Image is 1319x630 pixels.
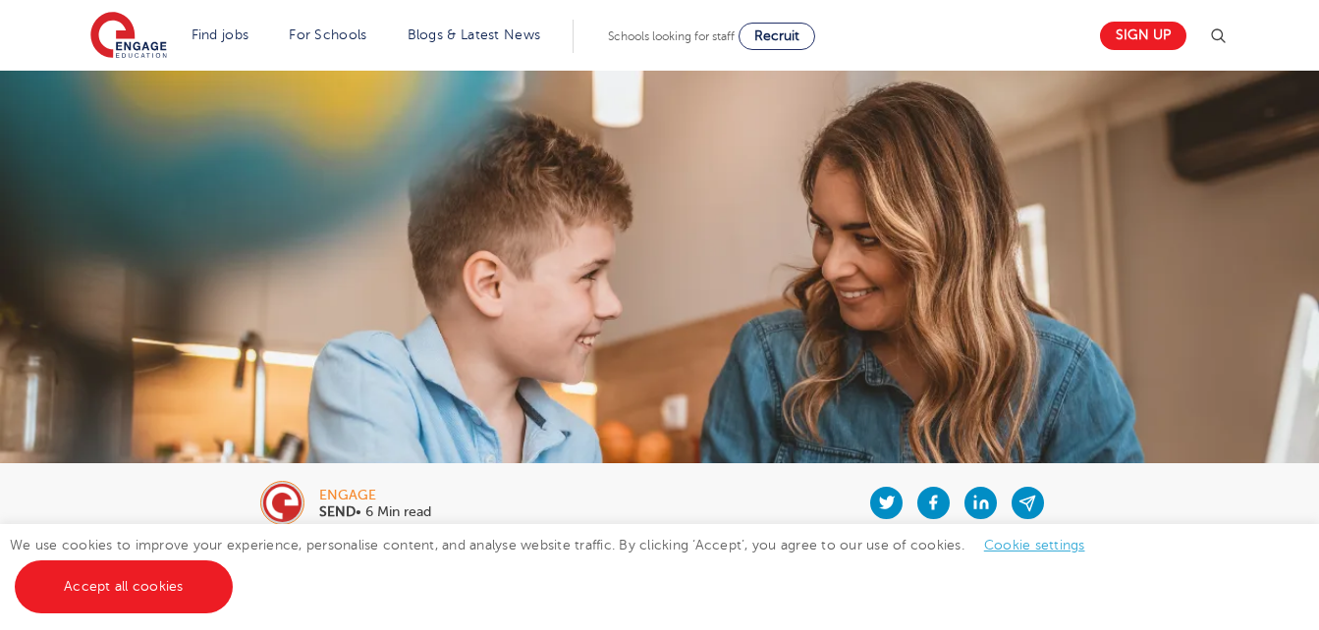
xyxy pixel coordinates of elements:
[984,538,1085,552] a: Cookie settings
[319,489,431,502] div: engage
[319,505,431,519] p: • 6 Min read
[289,27,366,42] a: For Schools
[408,27,541,42] a: Blogs & Latest News
[1100,22,1186,50] a: Sign up
[90,12,167,61] img: Engage Education
[608,29,735,43] span: Schools looking for staff
[754,28,799,43] span: Recruit
[319,504,356,519] b: SEND
[739,23,815,50] a: Recruit
[192,27,249,42] a: Find jobs
[10,538,1105,594] span: We use cookies to improve your experience, personalise content, and analyse website traffic. By c...
[15,560,233,613] a: Accept all cookies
